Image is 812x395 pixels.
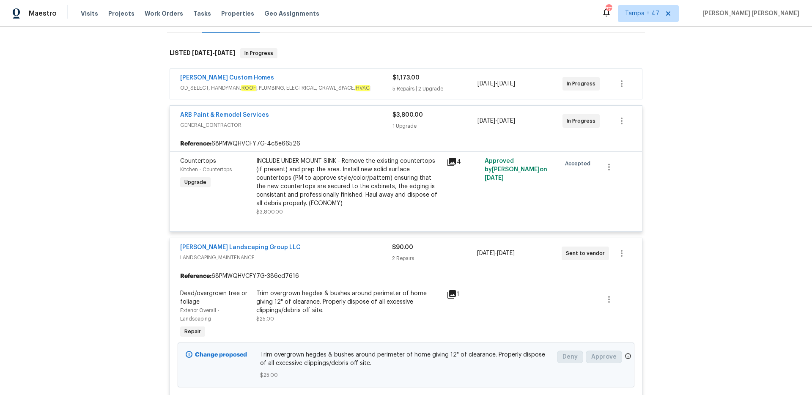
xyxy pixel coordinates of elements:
span: [PERSON_NAME] [PERSON_NAME] [699,9,799,18]
span: $25.00 [260,371,552,379]
span: - [192,50,235,56]
span: Accepted [565,159,594,168]
span: Trim overgrown hegdes & bushes around perimeter of home giving 12" of clearance. Properly dispose... [260,351,552,368]
div: Trim overgrown hegdes & bushes around perimeter of home giving 12" of clearance. Properly dispose... [256,289,442,315]
span: Upgrade [181,178,210,187]
b: Reference: [180,272,211,280]
span: GENERAL_CONTRACTOR [180,121,392,129]
span: - [477,80,515,88]
span: In Progress [567,117,599,125]
button: Deny [557,351,583,363]
span: [DATE] [477,81,495,87]
span: In Progress [241,49,277,58]
a: [PERSON_NAME] Landscaping Group LLC [180,244,301,250]
div: 2 Repairs [392,254,477,263]
em: ROOF [241,85,256,91]
span: Tasks [193,11,211,16]
span: $1,173.00 [392,75,420,81]
div: 68PMWQHVCFY7G-386ed7616 [170,269,642,284]
a: ARB Paint & Remodel Services [180,112,269,118]
span: Properties [221,9,254,18]
span: Kitchen - Countertops [180,167,232,172]
span: Repair [181,327,204,336]
span: Geo Assignments [264,9,319,18]
span: Only a market manager or an area construction manager can approve [625,353,631,362]
div: 1 [447,289,480,299]
span: Approved by [PERSON_NAME] on [485,158,547,181]
button: Approve [586,351,622,363]
h6: LISTED [170,48,235,58]
span: - [477,249,515,258]
div: 1 Upgrade [392,122,477,130]
b: Change proposed [195,352,247,358]
span: [DATE] [485,175,504,181]
div: 5 Repairs | 2 Upgrade [392,85,477,93]
span: Work Orders [145,9,183,18]
span: [DATE] [192,50,212,56]
span: Visits [81,9,98,18]
em: HVAC [355,85,370,91]
span: [DATE] [477,250,495,256]
span: Tampa + 47 [625,9,659,18]
a: [PERSON_NAME] Custom Homes [180,75,274,81]
span: OD_SELECT, HANDYMAN, , PLUMBING, ELECTRICAL, CRAWL_SPACE, [180,84,392,92]
span: $3,800.00 [256,209,283,214]
div: INCLUDE UNDER MOUNT SINK - Remove the existing countertops (if present) and prep the area. Instal... [256,157,442,208]
span: Sent to vendor [566,249,608,258]
div: LISTED [DATE]-[DATE]In Progress [167,40,645,67]
span: LANDSCAPING_MAINTENANCE [180,253,392,262]
span: $25.00 [256,316,274,321]
span: [DATE] [497,81,515,87]
span: [DATE] [497,250,515,256]
span: - [477,117,515,125]
span: [DATE] [215,50,235,56]
div: 68PMWQHVCFY7G-4c8e66526 [170,136,642,151]
span: $90.00 [392,244,413,250]
span: Exterior Overall - Landscaping [180,308,219,321]
div: 773 [606,5,612,14]
span: Dead/overgrown tree or foliage [180,291,247,305]
span: Countertops [180,158,216,164]
span: In Progress [567,80,599,88]
b: Reference: [180,140,211,148]
div: 4 [447,157,480,167]
span: [DATE] [497,118,515,124]
span: [DATE] [477,118,495,124]
span: Maestro [29,9,57,18]
span: Projects [108,9,134,18]
span: $3,800.00 [392,112,423,118]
